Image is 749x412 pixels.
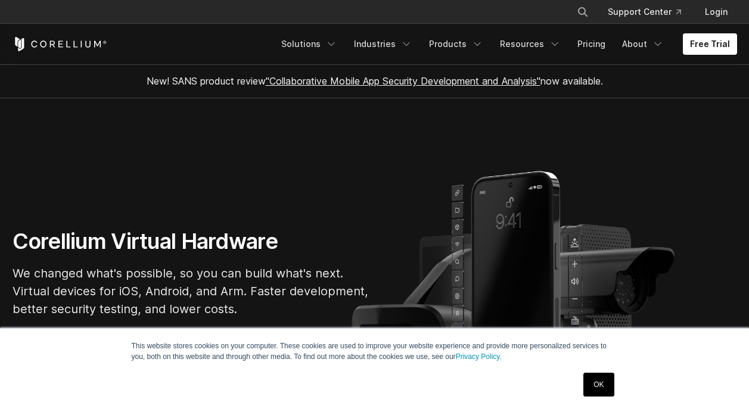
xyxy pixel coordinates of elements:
a: About [615,33,671,55]
a: Free Trial [683,33,737,55]
a: Solutions [274,33,344,55]
a: Products [422,33,490,55]
a: Resources [493,33,568,55]
div: Navigation Menu [274,33,737,55]
a: Industries [347,33,419,55]
a: Privacy Policy. [456,352,502,361]
a: Login [695,1,737,23]
h1: Corellium Virtual Hardware [13,228,370,255]
span: New! SANS product review now available. [147,75,603,87]
button: Search [572,1,593,23]
a: OK [583,373,614,397]
p: This website stores cookies on your computer. These cookies are used to improve your website expe... [132,341,618,362]
a: "Collaborative Mobile App Security Development and Analysis" [266,75,540,87]
a: Corellium Home [13,37,107,51]
div: Navigation Menu [562,1,737,23]
a: Pricing [570,33,613,55]
a: Support Center [598,1,691,23]
p: We changed what's possible, so you can build what's next. Virtual devices for iOS, Android, and A... [13,264,370,318]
